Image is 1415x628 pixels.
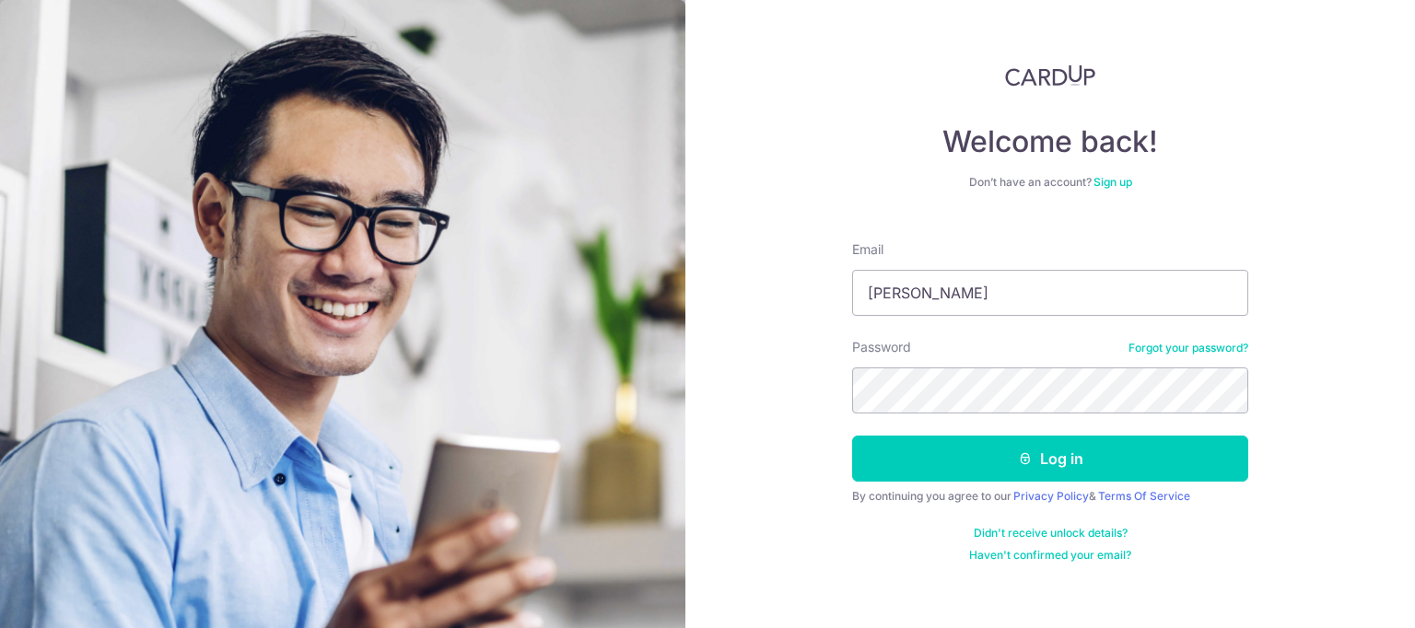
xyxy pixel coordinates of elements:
label: Email [852,240,883,259]
div: By continuing you agree to our & [852,489,1248,504]
a: Sign up [1093,175,1132,189]
input: Enter your Email [852,270,1248,316]
a: Didn't receive unlock details? [974,526,1128,541]
h4: Welcome back! [852,123,1248,160]
a: Privacy Policy [1013,489,1089,503]
div: Don’t have an account? [852,175,1248,190]
img: CardUp Logo [1005,64,1095,87]
a: Terms Of Service [1098,489,1190,503]
label: Password [852,338,911,356]
button: Log in [852,436,1248,482]
a: Forgot your password? [1128,341,1248,355]
a: Haven't confirmed your email? [969,548,1131,563]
